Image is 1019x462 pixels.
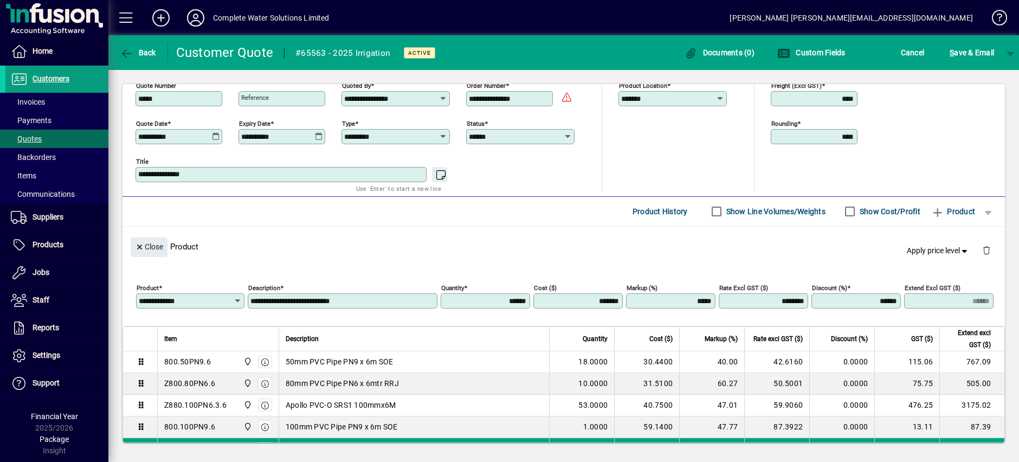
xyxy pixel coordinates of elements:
a: Invoices [5,93,108,111]
span: 10.0000 [578,378,608,389]
span: Items [11,171,36,180]
span: Financial Year [31,412,78,421]
span: 53.0000 [578,400,608,410]
td: 0.0000 [809,416,874,438]
span: 100mm PVC Pipe PN9 x 6m SOE [286,421,398,432]
td: 47.01 [679,395,744,416]
mat-label: Rounding [771,119,797,127]
button: Custom Fields [775,43,848,62]
mat-label: Quote date [136,119,167,127]
span: Active [408,49,431,56]
button: Apply price level [902,241,974,260]
app-page-header-button: Delete [973,245,999,255]
mat-hint: Use 'Enter' to start a new line [356,182,441,195]
span: Extend excl GST ($) [946,327,991,351]
span: Item [164,333,177,345]
div: [PERSON_NAME] [PERSON_NAME][EMAIL_ADDRESS][DOMAIN_NAME] [730,9,973,27]
td: 79.8900 [614,438,679,460]
mat-label: Cost ($) [534,284,557,291]
mat-label: Quoted by [342,81,371,89]
button: Back [117,43,159,62]
span: Motueka [241,377,253,389]
span: Markup (%) [705,333,738,345]
span: Invoices [11,98,45,106]
td: 3175.02 [939,395,1004,416]
mat-label: Rate excl GST ($) [719,284,768,291]
button: Product History [628,202,692,221]
mat-label: Title [136,157,149,165]
mat-label: Expiry date [239,119,270,127]
button: Documents (0) [681,43,757,62]
span: S [950,48,954,57]
mat-label: Product [137,284,159,291]
span: Documents (0) [684,48,754,57]
span: Jobs [33,268,49,277]
span: Motueka [241,356,253,368]
span: Payments [11,116,51,125]
span: 18.0000 [578,356,608,367]
a: Settings [5,342,108,369]
span: Communications [11,190,75,198]
td: 13.11 [874,416,939,438]
td: 0.0000 [809,438,874,460]
div: 800.100PN9.6 [164,421,215,432]
div: #65563 - 2025 Irrigation [295,44,390,62]
a: Home [5,38,108,65]
span: Reports [33,323,59,332]
mat-label: Reference [241,94,269,101]
div: 87.3922 [751,421,803,432]
span: Package [40,435,69,444]
span: Cost ($) [649,333,673,345]
span: Backorders [11,153,56,162]
div: Product [122,227,1005,266]
a: Quotes [5,130,108,148]
button: Profile [178,8,213,28]
label: Show Line Volumes/Weights [724,206,825,217]
button: Cancel [898,43,927,62]
span: Quantity [583,333,608,345]
td: 134.22 [874,438,939,460]
td: 87.39 [939,416,1004,438]
button: Close [131,238,167,257]
span: Suppliers [33,213,63,221]
div: 42.6160 [751,356,803,367]
span: Product [931,203,975,220]
span: Motueka [241,399,253,411]
a: Products [5,232,108,259]
td: 0.0000 [809,373,874,395]
span: Apply price level [907,245,970,256]
mat-label: Quantity [441,284,464,291]
mat-label: Description [248,284,280,291]
div: 800.50PN9.6 [164,356,211,367]
button: Save & Email [944,43,999,62]
div: 59.9060 [751,400,803,410]
mat-label: Markup (%) [627,284,657,291]
div: Complete Water Solutions Limited [213,9,330,27]
span: Product History [633,203,688,220]
td: 0.0000 [809,395,874,416]
td: 505.00 [939,373,1004,395]
td: 40.00 [679,351,744,373]
a: Reports [5,315,108,342]
span: Motueka [241,421,253,433]
a: Payments [5,111,108,130]
td: 476.25 [874,395,939,416]
span: Customers [33,74,69,83]
td: 40.7500 [614,395,679,416]
div: Z880.100PN6.3.6 [164,400,227,410]
div: Z800.80PN6.6 [164,378,215,389]
a: Suppliers [5,204,108,231]
a: Staff [5,287,108,314]
td: 59.1400 [614,416,679,438]
label: Show Cost/Profit [857,206,920,217]
div: Customer Quote [176,44,274,61]
mat-label: Product location [619,81,667,89]
mat-label: Extend excl GST ($) [905,284,960,291]
span: Close [135,238,163,256]
a: Jobs [5,259,108,286]
span: Description [286,333,319,345]
td: 60.27 [679,373,744,395]
app-page-header-button: Back [108,43,168,62]
span: ave & Email [950,44,994,61]
span: Cancel [901,44,925,61]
